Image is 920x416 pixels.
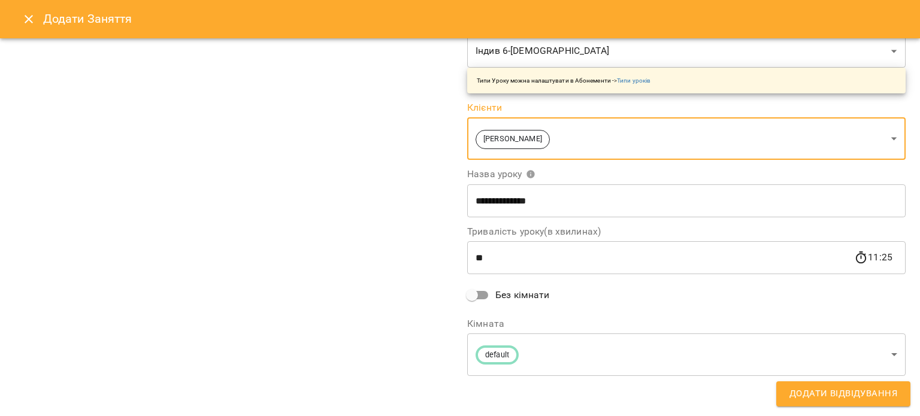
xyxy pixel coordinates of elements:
span: default [478,350,516,361]
span: [PERSON_NAME] [476,133,549,145]
div: default [467,333,906,376]
label: Клієнти [467,103,906,113]
a: Типи уроків [617,77,650,84]
h6: Додати Заняття [43,10,906,28]
label: Кімната [467,319,906,329]
label: Тривалість уроку(в хвилинах) [467,227,906,236]
button: Додати Відвідування [776,381,910,406]
div: Індив 6-[DEMOGRAPHIC_DATA] [467,35,906,68]
p: Типи Уроку можна налаштувати в Абонементи -> [477,76,650,85]
span: Без кімнати [495,288,550,302]
svg: Вкажіть назву уроку або виберіть клієнтів [526,169,535,179]
button: Close [14,5,43,34]
span: Назва уроку [467,169,535,179]
div: [PERSON_NAME] [467,117,906,160]
span: Додати Відвідування [789,386,897,402]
